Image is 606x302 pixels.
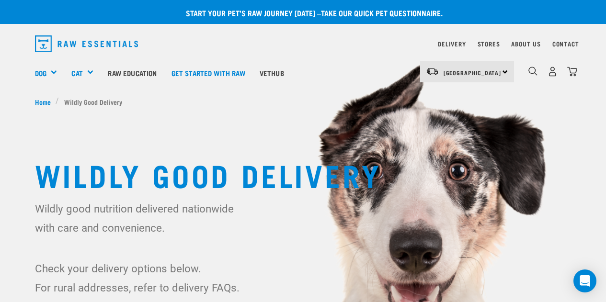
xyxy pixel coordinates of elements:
[101,54,164,92] a: Raw Education
[35,199,250,237] p: Wildly good nutrition delivered nationwide with care and convenience.
[528,67,537,76] img: home-icon-1@2x.png
[35,97,56,107] a: Home
[511,42,540,45] a: About Us
[478,42,500,45] a: Stores
[35,259,250,297] p: Check your delivery options below. For rural addresses, refer to delivery FAQs.
[444,71,502,74] span: [GEOGRAPHIC_DATA]
[35,157,572,191] h1: Wildly Good Delivery
[426,67,439,76] img: van-moving.png
[164,54,252,92] a: Get started with Raw
[35,97,51,107] span: Home
[252,54,291,92] a: Vethub
[567,67,577,77] img: home-icon@2x.png
[27,32,579,56] nav: dropdown navigation
[573,269,596,292] div: Open Intercom Messenger
[438,42,466,45] a: Delivery
[321,11,443,15] a: take our quick pet questionnaire.
[35,97,572,107] nav: breadcrumbs
[71,67,82,78] a: Cat
[35,35,138,52] img: Raw Essentials Logo
[548,67,558,77] img: user.png
[552,42,579,45] a: Contact
[35,67,46,78] a: Dog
